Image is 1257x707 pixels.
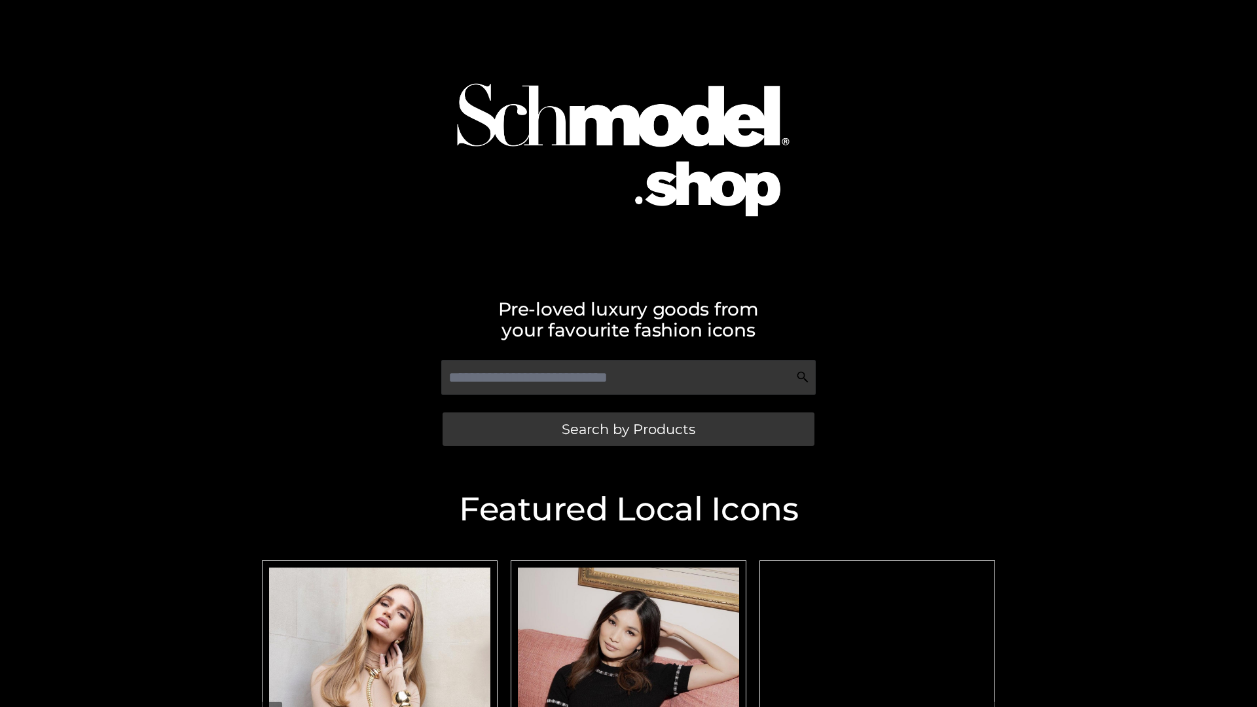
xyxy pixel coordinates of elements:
[443,412,814,446] a: Search by Products
[255,493,1002,526] h2: Featured Local Icons​
[562,422,695,436] span: Search by Products
[255,299,1002,340] h2: Pre-loved luxury goods from your favourite fashion icons
[796,371,809,384] img: Search Icon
